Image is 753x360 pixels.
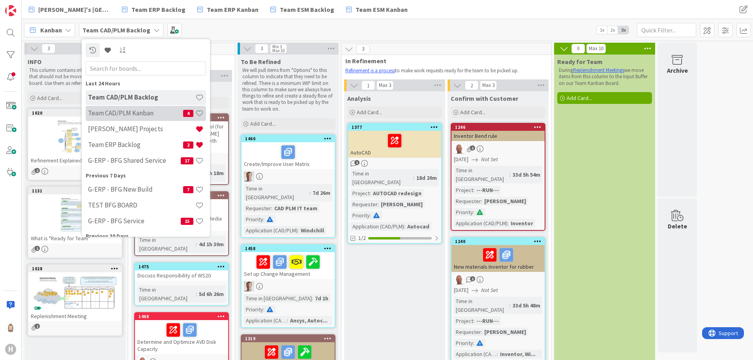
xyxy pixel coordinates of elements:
span: Support [17,1,36,11]
span: 0 [571,44,585,53]
div: Windchill [299,226,326,235]
p: to make work requests ready for the team to be picked up. [345,68,543,74]
span: 3 [42,44,55,53]
h4: Team CAD/PLM Backlog [88,93,195,101]
div: Priority [454,339,473,347]
div: 1028 [28,265,122,272]
a: Team ERP Backlog [117,2,190,17]
div: 18d 20m [414,173,439,182]
span: 7 [183,186,193,193]
span: : [473,208,474,217]
h4: TEST BFG BOARD [88,201,195,209]
div: Previous 30 Days [86,232,206,240]
div: Application (CAD/PLM) [244,226,298,235]
div: 33d 5h 54m [511,170,542,179]
span: 1x [597,26,607,34]
h4: [PERSON_NAME] Projects [88,125,195,133]
div: 1246Inventor Bend rule [451,124,545,141]
div: Discuss Responsibility of WS20 [135,270,228,281]
div: 1475 [135,263,228,270]
span: : [509,170,511,179]
span: Add Card... [37,94,62,102]
span: Confirm with Customer [451,94,518,102]
div: Requester [350,200,378,209]
img: RK [454,143,464,154]
div: Priority [350,211,370,220]
div: 7d 26m [311,188,332,197]
div: 3d 1h 18m [197,169,226,177]
a: 1475Discuss Responsibility of WS20Time in [GEOGRAPHIC_DATA]:5d 6h 26m [134,262,229,306]
span: 1/2 [358,234,366,242]
span: : [481,197,482,205]
div: Delete [668,221,687,231]
div: Priority [454,208,473,217]
span: 1 [35,246,40,251]
a: [PERSON_NAME]'s [GEOGRAPHIC_DATA] [24,2,115,17]
span: Analysis [347,94,371,102]
div: Archive [667,66,688,75]
span: : [473,339,474,347]
div: AUTOCAD redesign [371,189,423,198]
div: 1377 [348,124,441,131]
div: ---RUN--- [474,317,501,325]
div: Determine and Optimize AVD Disk Capacity [135,320,228,354]
b: Team CAD/PLM Backlog [82,26,150,34]
span: Add Card... [460,109,485,116]
h4: Team CAD/PLM Kanban [88,109,183,117]
div: 1131 [28,187,122,194]
div: 1377 [352,124,441,130]
div: Time in [GEOGRAPHIC_DATA] [244,184,309,202]
span: 4 [183,110,193,117]
div: Max 10 [589,47,603,51]
img: BO [244,172,254,182]
input: Quick Filter... [637,23,696,37]
a: Team ESM Kanban [341,2,412,17]
span: Kanban [40,25,62,35]
a: Team ERP Kanban [193,2,263,17]
div: Project [350,189,370,198]
span: : [497,350,498,358]
span: : [404,222,405,231]
span: [DATE] [454,286,468,294]
div: Inventor, Wi... [498,350,538,358]
h4: G-ERP - BFG New Build [88,185,183,193]
a: 1460Create/Improve User MatrixBOTime in [GEOGRAPHIC_DATA]:7d 26mRequester:CAD PLM IT teamPriority... [241,134,335,238]
img: RK [454,274,464,285]
input: Search for boards... [86,61,206,75]
div: Time in [GEOGRAPHIC_DATA] [454,166,509,183]
span: : [481,328,482,336]
a: 1246Inventor Bend ruleRK[DATE]Not SetTime in [GEOGRAPHIC_DATA]:33d 5h 54mProject:---RUN---Request... [451,123,545,231]
div: 1468 [135,313,228,320]
div: 1020 [28,109,122,117]
div: Time in [GEOGRAPHIC_DATA] [137,236,196,253]
div: Max 3 [379,83,391,87]
div: BO [242,172,335,182]
a: 1020Refinement Explained [28,109,122,180]
div: 1240 [455,239,545,244]
div: 1240 [451,238,545,245]
div: Project [454,186,473,194]
span: : [473,186,474,194]
h4: G-ERP - BFG Service [88,217,181,225]
span: : [509,301,511,310]
a: 1028Replenishment Meeting [28,264,122,336]
span: : [271,204,272,213]
span: Team ESM Backlog [280,5,334,14]
span: 3 [356,44,370,54]
span: 17 [181,157,193,164]
span: Add Card... [250,120,275,127]
img: Rv [5,322,16,333]
span: Team ERP Backlog [131,5,185,14]
div: Project [454,317,473,325]
div: 1468 [139,314,228,319]
span: 1 [362,81,375,90]
span: : [378,200,379,209]
span: [DATE] [454,155,468,164]
div: Time in [GEOGRAPHIC_DATA] [350,169,413,187]
div: 1020 [32,110,122,116]
h4: G-ERP - BFG Shared Service [88,156,181,164]
span: : [508,219,509,228]
span: : [370,211,371,220]
span: 1 [470,276,475,281]
div: Previous 7 Days [86,172,206,180]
